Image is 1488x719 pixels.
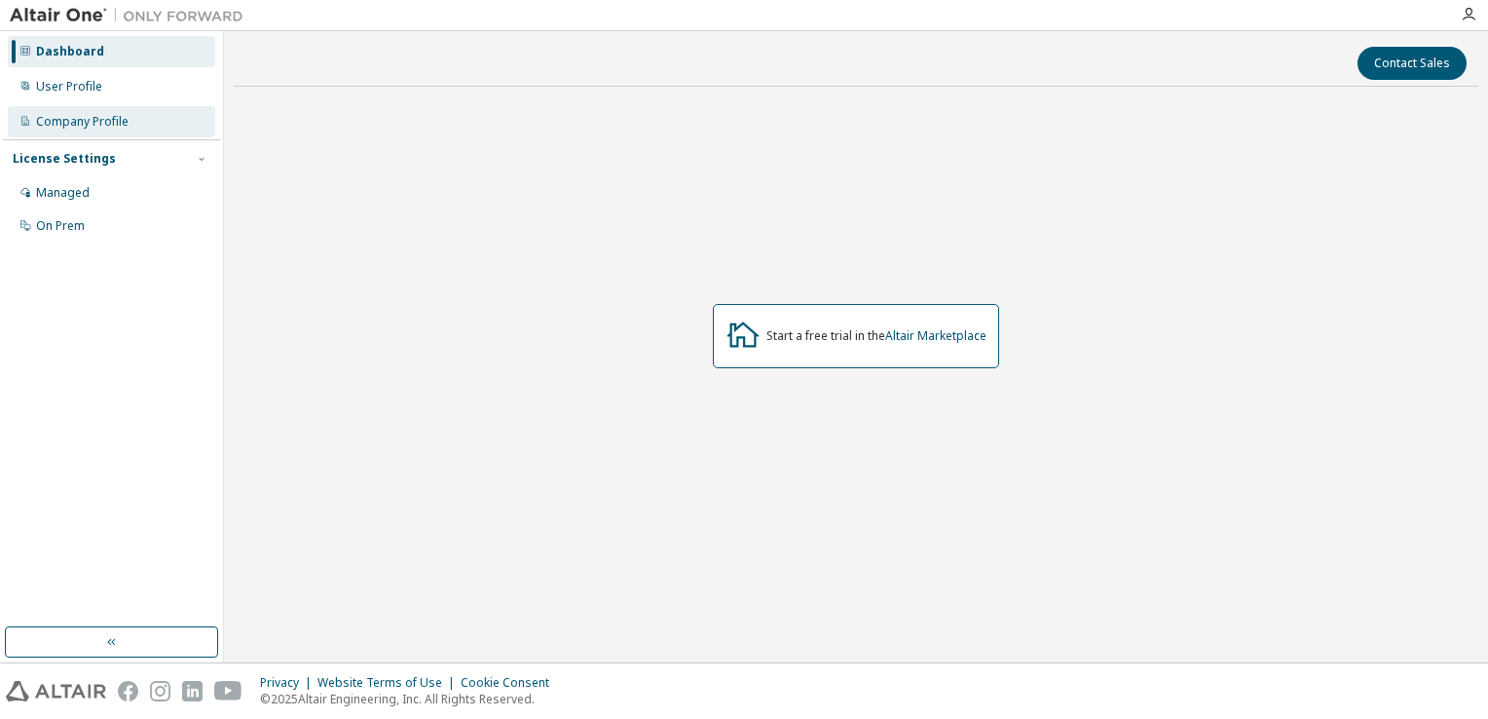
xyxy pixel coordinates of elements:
img: altair_logo.svg [6,681,106,701]
img: facebook.svg [118,681,138,701]
img: instagram.svg [150,681,170,701]
div: License Settings [13,151,116,167]
button: Contact Sales [1358,47,1467,80]
div: Cookie Consent [461,675,561,691]
a: Altair Marketplace [885,327,986,344]
img: linkedin.svg [182,681,203,701]
div: User Profile [36,79,102,95]
div: Website Terms of Use [317,675,461,691]
img: youtube.svg [214,681,242,701]
div: Start a free trial in the [766,328,986,344]
div: Company Profile [36,114,129,130]
div: Managed [36,185,90,201]
div: Privacy [260,675,317,691]
p: © 2025 Altair Engineering, Inc. All Rights Reserved. [260,691,561,707]
div: Dashboard [36,44,104,59]
img: Altair One [10,6,253,25]
div: On Prem [36,218,85,234]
